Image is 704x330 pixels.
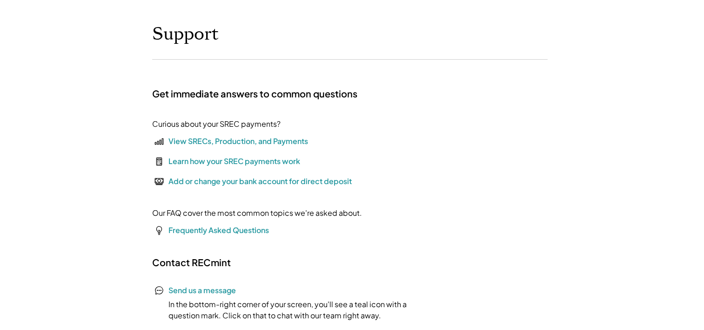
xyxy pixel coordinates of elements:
h2: Contact RECmint [152,256,231,268]
h2: Get immediate answers to common questions [152,88,357,100]
div: Add or change your bank account for direct deposit [168,176,352,187]
div: Our FAQ cover the most common topics we're asked about. [152,207,362,219]
div: In the bottom-right corner of your screen, you'll see a teal icon with a question mark. Click on ... [152,299,431,321]
a: Frequently Asked Questions [168,225,269,235]
div: Learn how your SREC payments work [168,156,300,167]
h1: Support [152,23,219,45]
div: Curious about your SREC payments? [152,118,281,130]
div: View SRECs, Production, and Payments [168,136,308,147]
font: Send us a message [168,285,236,295]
